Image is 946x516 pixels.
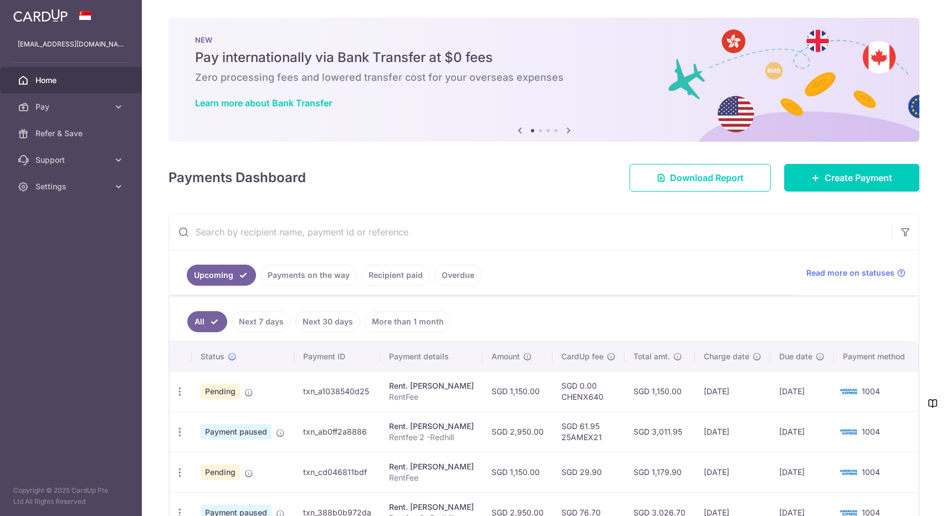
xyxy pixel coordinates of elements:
td: SGD 1,150.00 [625,371,694,411]
a: Next 7 days [232,311,291,332]
a: All [187,311,227,332]
img: Bank Card [837,466,860,479]
td: txn_a1038540d25 [294,371,380,411]
p: Rentfee 2 -Redhill [389,432,474,443]
span: Pending [201,465,240,480]
div: Rent. [PERSON_NAME] [389,380,474,391]
div: Rent. [PERSON_NAME] [389,502,474,513]
td: txn_cd046811bdf [294,452,380,492]
td: [DATE] [695,452,770,492]
span: Status [201,351,224,362]
td: SGD 1,150.00 [483,452,553,492]
a: Create Payment [784,164,919,192]
th: Payment details [380,342,483,371]
td: SGD 29.90 [553,452,625,492]
td: SGD 61.95 25AMEX21 [553,411,625,452]
h6: Zero processing fees and lowered transfer cost for your overseas expenses [195,71,893,84]
span: Home [35,75,109,86]
a: Learn more about Bank Transfer [195,97,332,109]
td: txn_ab0ff2a8886 [294,411,380,452]
p: RentFee [389,472,474,483]
td: [DATE] [770,452,833,492]
td: [DATE] [770,371,833,411]
span: 1004 [862,467,880,477]
h5: Pay internationally via Bank Transfer at $0 fees [195,49,893,66]
a: Upcoming [187,265,256,286]
div: Rent. [PERSON_NAME] [389,461,474,472]
span: Create Payment [825,171,892,184]
span: Settings [35,181,109,192]
th: Payment method [834,342,919,371]
input: Search by recipient name, payment id or reference [169,214,892,250]
a: Overdue [434,265,482,286]
span: 1004 [862,386,880,396]
h4: Payments Dashboard [168,168,306,188]
td: [DATE] [695,411,770,452]
td: [DATE] [770,411,833,452]
td: SGD 2,950.00 [483,411,553,452]
span: Payment paused [201,424,272,440]
p: RentFee [389,391,474,403]
a: More than 1 month [365,311,451,332]
td: SGD 1,179.90 [625,452,694,492]
img: CardUp [13,9,68,22]
a: Download Report [630,164,771,192]
a: Payments on the way [260,265,357,286]
span: Refer & Save [35,128,109,139]
span: CardUp fee [561,351,604,362]
td: SGD 1,150.00 [483,371,553,411]
th: Payment ID [294,342,380,371]
td: SGD 3,011.95 [625,411,694,452]
p: NEW [195,35,893,44]
span: Pending [201,384,240,399]
span: Amount [492,351,520,362]
img: Bank Card [837,425,860,438]
span: Download Report [670,171,744,184]
span: Total amt. [633,351,670,362]
span: 1004 [862,427,880,436]
span: Read more on statuses [806,267,894,278]
div: Rent. [PERSON_NAME] [389,421,474,432]
a: Read more on statuses [806,267,906,278]
p: [EMAIL_ADDRESS][DOMAIN_NAME] [18,39,124,50]
td: [DATE] [695,371,770,411]
span: Pay [35,101,109,112]
span: Support [35,154,109,166]
span: Due date [779,351,812,362]
a: Next 30 days [295,311,360,332]
img: Bank Card [837,385,860,398]
img: Bank transfer banner [168,18,919,142]
a: Recipient paid [361,265,430,286]
td: SGD 0.00 CHENX640 [553,371,625,411]
span: Charge date [704,351,749,362]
